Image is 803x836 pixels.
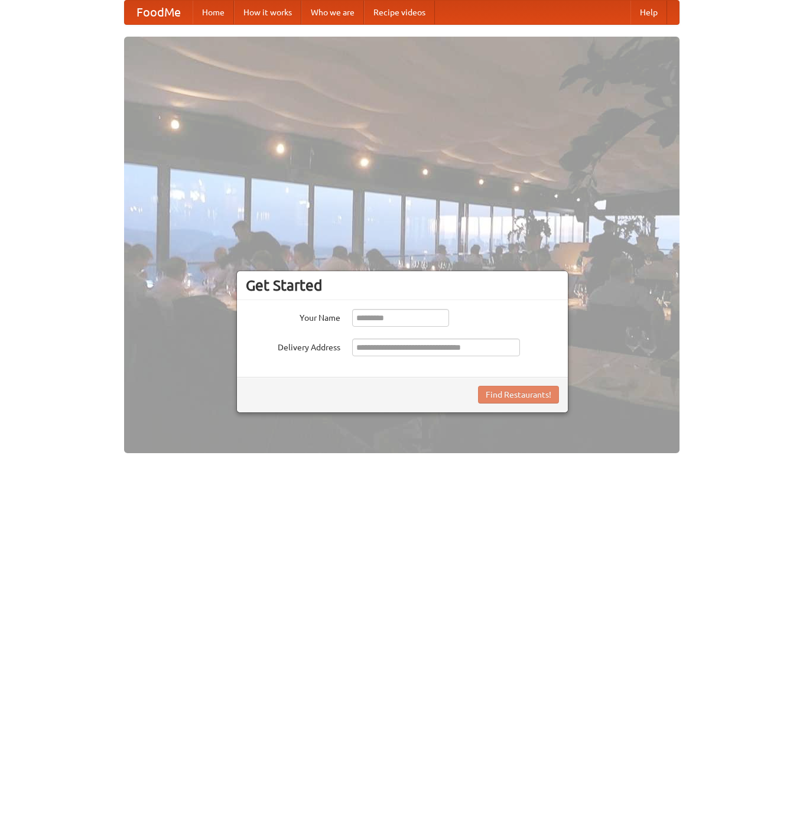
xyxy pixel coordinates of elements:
[246,309,340,324] label: Your Name
[364,1,435,24] a: Recipe videos
[234,1,301,24] a: How it works
[478,386,559,404] button: Find Restaurants!
[246,339,340,353] label: Delivery Address
[246,277,559,294] h3: Get Started
[193,1,234,24] a: Home
[301,1,364,24] a: Who we are
[630,1,667,24] a: Help
[125,1,193,24] a: FoodMe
